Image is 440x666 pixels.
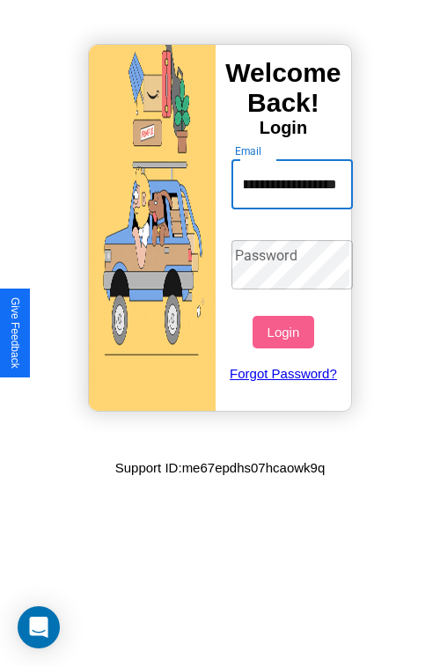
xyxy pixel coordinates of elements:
[216,118,351,138] h4: Login
[9,297,21,369] div: Give Feedback
[18,606,60,648] div: Open Intercom Messenger
[89,45,216,411] img: gif
[216,58,351,118] h3: Welcome Back!
[235,143,262,158] label: Email
[115,456,326,479] p: Support ID: me67epdhs07hcaowk9q
[223,348,345,399] a: Forgot Password?
[253,316,313,348] button: Login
